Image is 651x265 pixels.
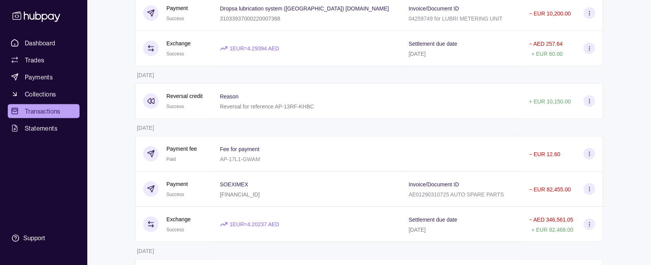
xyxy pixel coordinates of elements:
[166,51,184,57] span: Success
[409,15,502,22] p: 04259749 for LUBRI METERING UNIT
[25,72,53,82] span: Payments
[409,217,457,223] p: Settlement due date
[529,98,571,105] p: + EUR 10,150.00
[166,104,184,109] span: Success
[166,16,184,21] span: Success
[8,104,80,118] a: Transactions
[220,146,260,152] p: Fee for payment
[137,125,154,131] p: [DATE]
[166,157,176,162] span: Paid
[532,227,573,233] p: + EUR 82,468.00
[166,192,184,197] span: Success
[220,5,389,12] p: Dropsa lubrication system ([GEOGRAPHIC_DATA]) [DOMAIN_NAME]
[230,44,279,53] p: 1 EUR = 4.29394 AED
[25,89,56,99] span: Collections
[25,107,61,116] span: Transactions
[166,145,197,153] p: Payment fee
[166,39,190,48] p: Exchange
[166,92,203,100] p: Reversal credit
[25,55,44,65] span: Trades
[8,121,80,135] a: Statements
[409,181,459,188] p: Invoice/Document ID
[8,230,80,246] a: Support
[409,227,426,233] p: [DATE]
[230,220,279,229] p: 1 EUR = 4.20237 AED
[220,191,260,198] p: [FINANCIAL_ID]
[220,103,314,110] p: Reversal for reference AP-13RF-KHBC
[8,36,80,50] a: Dashboard
[409,5,459,12] p: Invoice/Document ID
[166,180,188,188] p: Payment
[532,51,563,57] p: + EUR 60.00
[23,234,45,243] div: Support
[529,217,573,223] p: − AED 346,561.05
[529,151,561,157] p: − EUR 12.60
[220,181,248,188] p: SOEXIMEX
[137,248,154,254] p: [DATE]
[220,156,260,162] p: AP-17L1-GWAM
[220,93,239,100] p: Reason
[220,15,280,22] p: 31033937000220007368
[409,51,426,57] p: [DATE]
[8,87,80,101] a: Collections
[8,70,80,84] a: Payments
[8,53,80,67] a: Trades
[409,191,504,198] p: AE01290310725 AUTO SPARE PARTS
[529,41,563,47] p: − AED 257.64
[166,227,184,232] span: Success
[529,186,571,193] p: − EUR 82,455.00
[166,4,188,12] p: Payment
[529,10,571,17] p: − EUR 10,200.00
[137,72,154,78] p: [DATE]
[25,38,55,48] span: Dashboard
[166,215,190,224] p: Exchange
[25,124,57,133] span: Statements
[409,41,457,47] p: Settlement due date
